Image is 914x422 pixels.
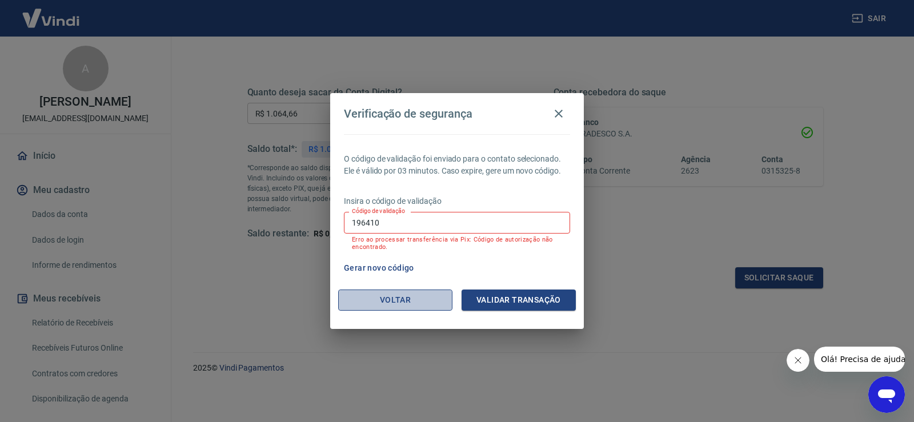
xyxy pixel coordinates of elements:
[7,8,96,17] span: Olá! Precisa de ajuda?
[344,153,570,177] p: O código de validação foi enviado para o contato selecionado. Ele é válido por 03 minutos. Caso e...
[338,290,452,311] button: Voltar
[344,195,570,207] p: Insira o código de validação
[339,258,419,279] button: Gerar novo código
[352,207,405,215] label: Código de validação
[814,347,905,372] iframe: Mensagem da empresa
[462,290,576,311] button: Validar transação
[344,107,472,120] h4: Verificação de segurança
[352,236,562,251] p: Erro ao processar transferência via Pix: Código de autorização não encontrado.
[787,349,809,372] iframe: Fechar mensagem
[868,376,905,413] iframe: Botão para abrir a janela de mensagens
